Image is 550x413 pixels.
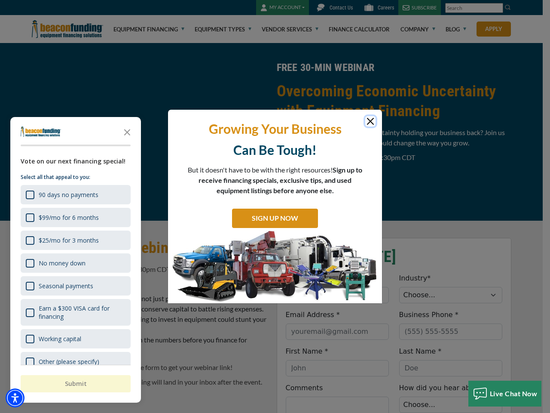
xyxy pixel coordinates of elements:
[39,282,93,290] div: Seasonal payments
[119,123,136,140] button: Close the survey
[168,230,382,303] img: SIGN UP NOW
[468,381,542,407] button: Live Chat Now
[174,120,376,137] p: Growing Your Business
[232,209,318,228] a: SIGN UP NOW
[174,142,376,158] p: Can Be Tough!
[39,304,125,321] div: Earn a $300 VISA card for financing
[39,213,99,222] div: $99/mo for 6 months
[21,185,131,204] div: 90 days no payments
[490,389,538,398] span: Live Chat Now
[21,157,131,166] div: Vote on our next financing special!
[21,231,131,250] div: $25/mo for 3 months
[39,259,86,267] div: No money down
[21,276,131,296] div: Seasonal payments
[21,375,131,392] button: Submit
[199,166,362,194] span: Sign up to receive financing specials, exclusive tips, and used equipment listings before anyone ...
[365,116,376,126] button: Close
[39,236,99,244] div: $25/mo for 3 months
[21,173,131,182] p: Select all that appeal to you:
[39,335,81,343] div: Working capital
[21,299,131,326] div: Earn a $300 VISA card for financing
[21,352,131,371] div: Other (please specify)
[10,117,141,403] div: Survey
[39,191,98,199] div: 90 days no payments
[187,165,363,196] p: But it doesn't have to be with the right resources!
[39,358,99,366] div: Other (please specify)
[21,253,131,273] div: No money down
[21,208,131,227] div: $99/mo for 6 months
[6,388,24,407] div: Accessibility Menu
[21,329,131,348] div: Working capital
[21,126,61,137] img: Company logo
